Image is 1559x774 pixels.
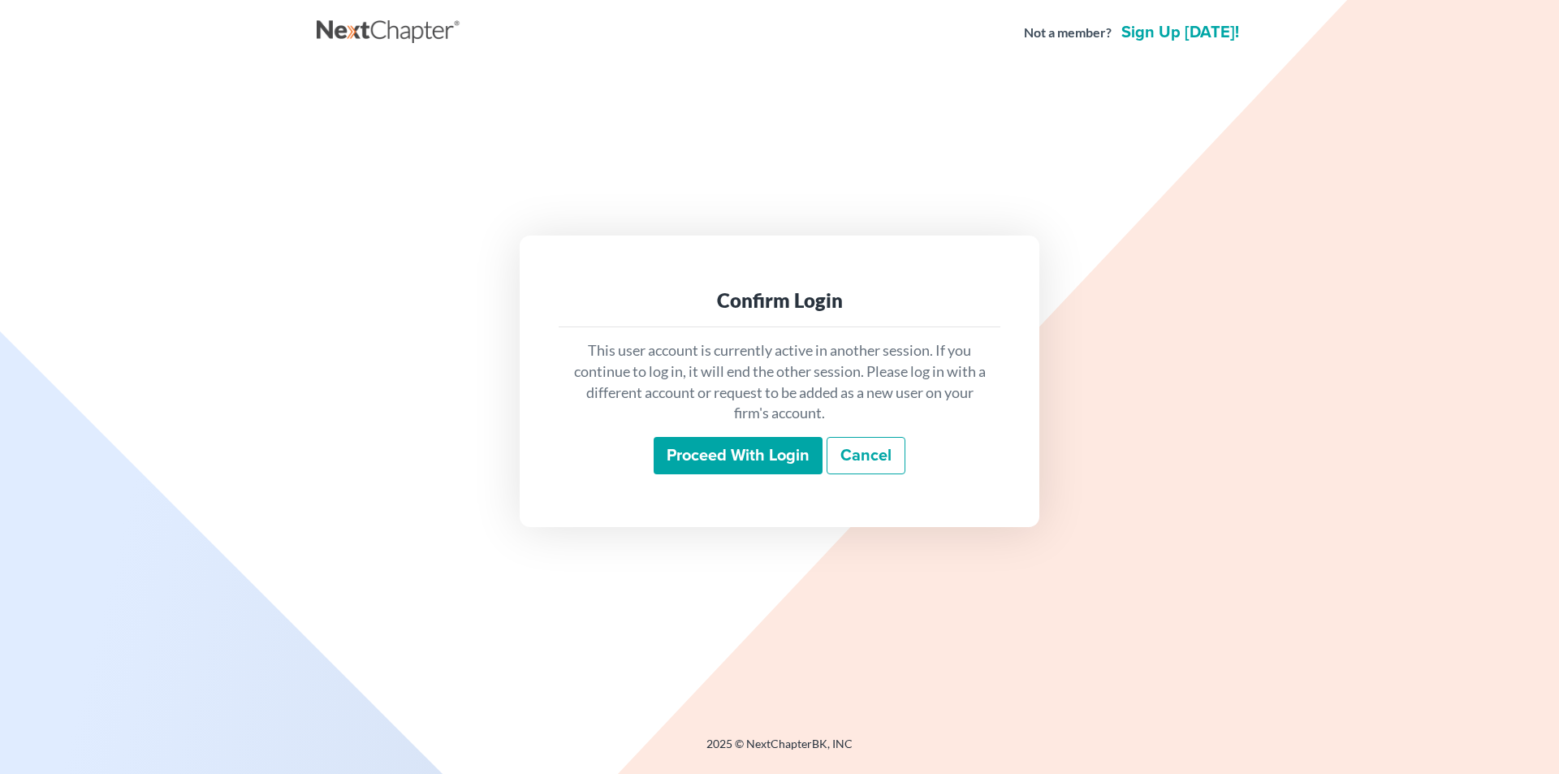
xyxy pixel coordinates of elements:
div: Confirm Login [572,288,987,313]
div: 2025 © NextChapterBK, INC [317,736,1242,765]
a: Cancel [827,437,905,474]
p: This user account is currently active in another session. If you continue to log in, it will end ... [572,340,987,424]
input: Proceed with login [654,437,823,474]
a: Sign up [DATE]! [1118,24,1242,41]
strong: Not a member? [1024,24,1112,42]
